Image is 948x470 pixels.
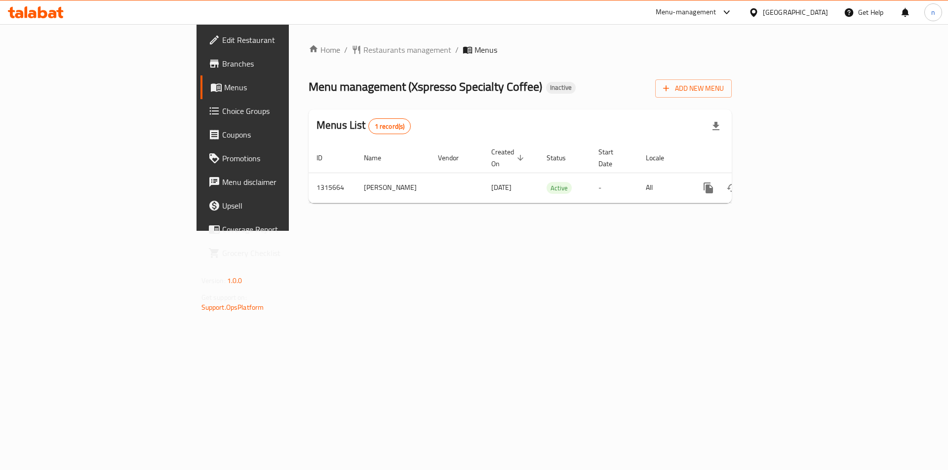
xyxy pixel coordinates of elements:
span: Edit Restaurant [222,34,347,46]
span: Vendor [438,152,472,164]
span: Locale [646,152,677,164]
a: Coupons [200,123,355,146]
a: Support.OpsPlatform [201,301,264,314]
span: Active [547,182,572,194]
a: Choice Groups [200,99,355,123]
span: Coverage Report [222,223,347,235]
a: Edit Restaurant [200,28,355,52]
table: enhanced table [309,143,799,203]
span: Grocery Checklist [222,247,347,259]
div: Inactive [546,82,576,94]
td: All [638,173,689,203]
span: n [931,7,935,18]
span: Coupons [222,129,347,141]
span: Created On [491,146,527,170]
button: Add New Menu [655,79,732,98]
a: Coverage Report [200,217,355,241]
span: ID [316,152,335,164]
span: Menus [474,44,497,56]
a: Upsell [200,194,355,217]
span: Upsell [222,200,347,212]
span: Branches [222,58,347,70]
span: Start Date [598,146,626,170]
td: - [591,173,638,203]
span: 1 record(s) [369,122,411,131]
span: Choice Groups [222,105,347,117]
button: more [697,176,720,200]
td: [PERSON_NAME] [356,173,430,203]
div: [GEOGRAPHIC_DATA] [763,7,828,18]
li: / [455,44,459,56]
a: Branches [200,52,355,75]
span: Menu disclaimer [222,176,347,188]
span: Status [547,152,579,164]
span: 1.0.0 [227,274,242,287]
a: Menus [200,75,355,99]
a: Restaurants management [352,44,451,56]
div: Export file [704,114,728,138]
th: Actions [689,143,799,173]
a: Promotions [200,146,355,170]
div: Total records count [368,118,411,134]
span: Inactive [546,83,576,92]
span: Promotions [222,152,347,164]
span: Name [364,152,394,164]
span: Restaurants management [363,44,451,56]
a: Menu disclaimer [200,170,355,194]
nav: breadcrumb [309,44,732,56]
span: Version: [201,274,226,287]
span: Menu management ( Xspresso Specialty Coffee ) [309,75,542,98]
div: Active [547,182,572,194]
div: Menu-management [656,6,716,18]
span: Menus [224,81,347,93]
span: [DATE] [491,181,512,194]
button: Change Status [720,176,744,200]
span: Get support on: [201,291,247,304]
span: Add New Menu [663,82,724,95]
a: Grocery Checklist [200,241,355,265]
h2: Menus List [316,118,411,134]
